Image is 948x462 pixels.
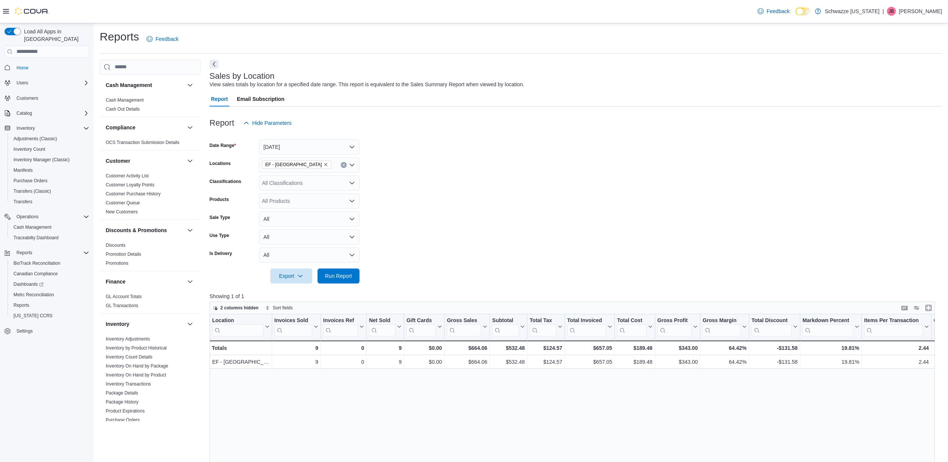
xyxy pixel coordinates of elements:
div: 0 [323,343,364,352]
span: Inventory Transactions [106,381,151,387]
button: Subtotal [492,317,525,336]
button: Invoices Sold [274,317,318,336]
div: 19.81% [803,343,859,352]
a: Customers [13,94,41,103]
div: Subtotal [492,317,519,336]
span: Reports [13,302,29,308]
span: Purchase Orders [13,178,48,184]
div: $657.05 [567,343,612,352]
span: 2 columns hidden [220,305,259,311]
button: Compliance [186,123,195,132]
span: Home [16,65,28,71]
a: Customer Purchase History [106,191,161,196]
button: Gross Sales [447,317,487,336]
div: Gross Profit [657,317,692,324]
span: Cash Management [13,224,51,230]
div: Finance [100,292,201,313]
div: $664.06 [447,357,487,366]
h3: Inventory [106,320,129,328]
div: 2.44 [864,343,929,352]
span: JB [889,7,894,16]
div: Total Discount [751,317,791,324]
span: Export [275,268,308,283]
button: Cash Management [7,222,92,232]
div: Gross Profit [657,317,692,336]
span: Inventory Manager (Classic) [13,157,70,163]
a: Reports [10,301,32,310]
button: Users [13,78,31,87]
span: Transfers [13,199,32,205]
span: Customers [16,95,38,101]
button: Transfers [7,196,92,207]
span: Customer Loyalty Points [106,182,154,188]
button: Markdown Percent [803,317,859,336]
span: Customers [13,93,89,103]
a: Promotions [106,261,129,266]
div: Total Cost [617,317,646,324]
button: Home [1,62,92,73]
button: Discounts & Promotions [106,226,184,234]
div: Gross Margin [702,317,740,336]
span: Load All Apps in [GEOGRAPHIC_DATA] [21,28,89,43]
div: Total Discount [751,317,791,336]
div: $532.48 [492,357,525,366]
span: Inventory by Product Historical [106,345,167,351]
button: Reports [7,300,92,310]
label: Locations [210,160,231,166]
a: Purchase Orders [10,176,51,185]
span: Hide Parameters [252,119,292,127]
a: GL Account Totals [106,294,142,299]
button: Open list of options [349,162,355,168]
button: Items Per Transaction [864,317,929,336]
input: Dark Mode [795,7,811,15]
a: Customer Activity List [106,173,149,178]
div: $343.00 [657,343,698,352]
label: Is Delivery [210,250,232,256]
div: Cash Management [100,96,201,117]
a: Promotion Details [106,252,141,257]
p: Schwazze [US_STATE] [825,7,879,16]
a: Inventory Count Details [106,354,153,360]
h3: Sales by Location [210,72,275,81]
h3: Customer [106,157,130,165]
div: Invoices Ref [323,317,358,336]
button: Metrc Reconciliation [7,289,92,300]
a: [US_STATE] CCRS [10,311,55,320]
div: 0 [323,357,364,366]
div: Compliance [100,138,201,150]
div: Discounts & Promotions [100,241,201,271]
button: Total Invoiced [567,317,612,336]
div: $0.00 [406,343,442,352]
a: Discounts [106,243,126,248]
button: All [259,247,359,262]
span: Inventory On Hand by Product [106,372,166,378]
span: Cash Out Details [106,106,140,112]
button: Export [270,268,312,283]
button: Run Report [317,268,359,283]
span: Cash Management [10,223,89,232]
div: Location [212,317,264,324]
span: Settings [13,326,89,336]
button: Enter fullscreen [924,303,933,312]
span: Operations [16,214,39,220]
button: Traceabilty Dashboard [7,232,92,243]
div: Gross Margin [702,317,740,324]
a: Dashboards [10,280,46,289]
span: Report [211,91,228,106]
span: Washington CCRS [10,311,89,320]
button: Keyboard shortcuts [900,303,909,312]
span: Reports [16,250,32,256]
div: Total Tax [530,317,556,324]
span: Metrc Reconciliation [13,292,54,298]
h3: Report [210,118,234,127]
span: Inventory Count [10,145,89,154]
div: Subtotal [492,317,519,324]
span: Sort fields [273,305,293,311]
a: Product Expirations [106,408,145,414]
a: Metrc Reconciliation [10,290,57,299]
button: Reports [13,248,35,257]
div: $657.05 [567,357,612,366]
div: $189.48 [617,357,652,366]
